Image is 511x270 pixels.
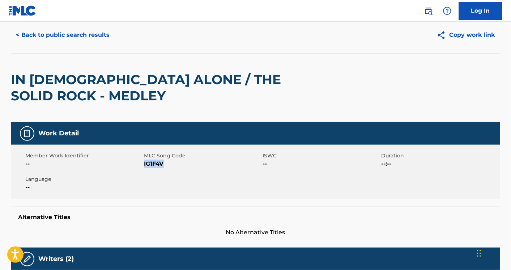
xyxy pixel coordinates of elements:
[475,235,511,270] iframe: Chat Widget
[26,152,142,160] span: Member Work Identifier
[437,31,450,40] img: Copy work link
[39,255,74,263] h5: Writers (2)
[23,255,31,264] img: Writers
[11,26,115,44] button: < Back to public search results
[23,129,31,138] img: Work Detail
[432,26,500,44] button: Copy work link
[144,152,261,160] span: MLC Song Code
[26,175,142,183] span: Language
[18,214,493,221] h5: Alternative Titles
[9,5,37,16] img: MLC Logo
[26,160,142,168] span: --
[263,152,380,160] span: ISWC
[11,71,305,104] h2: IN [DEMOGRAPHIC_DATA] ALONE / THE SOLID ROCK - MEDLEY
[477,243,481,264] div: Drag
[424,6,433,15] img: search
[26,183,142,192] span: --
[443,6,452,15] img: help
[263,160,380,168] span: --
[11,228,500,237] span: No Alternative Titles
[39,129,79,138] h5: Work Detail
[144,160,261,168] span: IG1F4V
[421,4,436,18] a: Public Search
[459,2,502,20] a: Log In
[440,4,455,18] div: Help
[382,160,498,168] span: --:--
[382,152,498,160] span: Duration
